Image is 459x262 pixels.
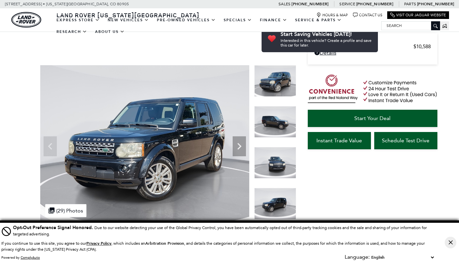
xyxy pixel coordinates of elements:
[316,137,362,144] span: Instant Trade Value
[370,254,435,261] select: Language Select
[104,14,153,26] a: New Vehicles
[254,65,296,97] img: Used 2011 Black Land Rover HSE image 1
[53,14,381,38] nav: Main Navigation
[374,132,437,149] a: Schedule Test Drive
[40,65,249,222] img: Used 2011 Black Land Rover HSE image 1
[254,106,296,138] img: Used 2011 Black Land Rover HSE image 2
[314,50,431,56] a: Details
[57,11,199,19] span: Land Rover [US_STATE][GEOGRAPHIC_DATA]
[91,26,129,38] a: About Us
[339,2,355,6] span: Service
[153,14,220,26] a: Pre-Owned Vehicles
[13,224,94,231] span: Opt-Out Preference Signal Honored .
[314,44,431,50] a: Retailer Selling Price $10,588
[417,1,454,7] a: [PHONE_NUMBER]
[45,204,86,217] div: (29) Photos
[308,110,437,127] a: Start Your Deal
[354,115,391,121] span: Start Your Deal
[254,188,296,219] img: Used 2011 Black Land Rover HSE image 4
[445,237,456,248] button: Close Button
[316,13,348,18] a: Hours & Map
[86,241,111,246] a: Privacy Policy
[356,1,393,7] a: [PHONE_NUMBER]
[353,13,382,18] a: Contact Us
[291,1,328,7] a: [PHONE_NUMBER]
[404,2,416,6] span: Parts
[21,255,40,260] a: ComplyAuto
[145,241,184,246] strong: Arbitration Provision
[11,12,41,28] a: land-rover
[291,14,346,26] a: Service & Parts
[314,44,413,50] span: Retailer Selling Price
[256,14,291,26] a: Finance
[254,147,296,179] img: Used 2011 Black Land Rover HSE image 3
[1,241,425,252] p: If you continue to use this site, you agree to our , which includes an , and details the categori...
[5,2,129,6] a: [STREET_ADDRESS] • [US_STATE][GEOGRAPHIC_DATA], CO 80905
[382,137,429,144] span: Schedule Test Drive
[279,2,290,6] span: Sales
[233,136,246,156] div: Next
[11,12,41,28] img: Land Rover
[53,11,203,19] a: Land Rover [US_STATE][GEOGRAPHIC_DATA]
[390,13,446,18] a: Visit Our Jaguar Website
[382,22,440,30] input: Search
[53,26,91,38] a: Research
[53,14,104,26] a: EXPRESS STORE
[13,224,435,237] div: Due to our website detecting your use of the Global Privacy Control, you have been automatically ...
[413,44,431,50] span: $10,588
[308,132,371,149] a: Instant Trade Value
[1,256,40,260] div: Powered by
[345,254,370,260] div: Language:
[220,14,256,26] a: Specials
